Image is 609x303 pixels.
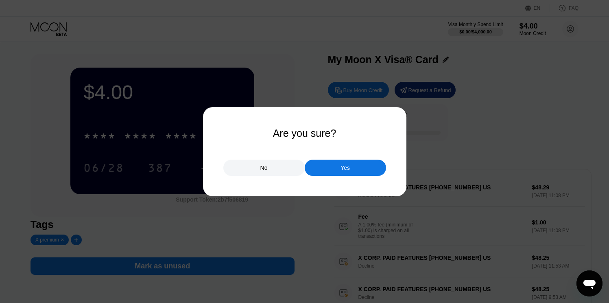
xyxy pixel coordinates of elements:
iframe: Button to launch messaging window [576,270,602,296]
div: No [260,164,268,171]
div: No [223,160,305,176]
div: Yes [305,160,386,176]
div: Yes [341,164,350,171]
div: Are you sure? [273,127,336,139]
